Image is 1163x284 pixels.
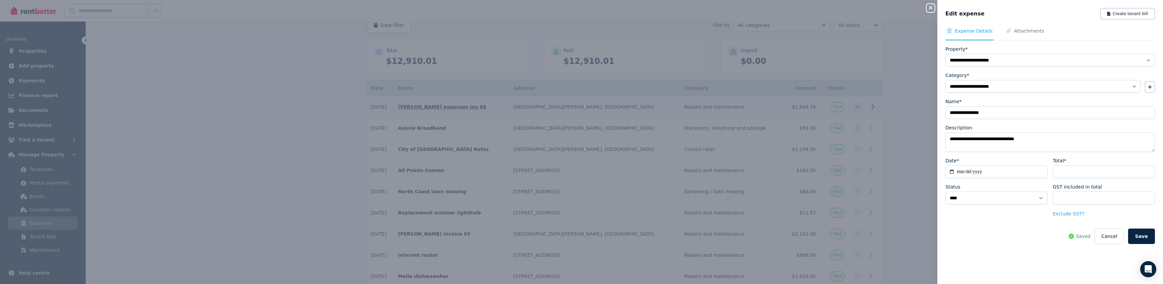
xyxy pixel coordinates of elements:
[1053,210,1085,217] button: Exclude GST?
[1014,28,1044,34] span: Attachments
[945,184,960,190] label: Status
[945,157,959,164] label: Date*
[1100,8,1155,19] button: Create tenant bill
[1053,157,1066,164] label: Total*
[945,98,961,105] label: Name*
[955,28,992,34] span: Expense Details
[945,124,972,131] label: Description
[945,10,984,18] span: Edit expense
[945,28,1155,40] nav: Tabs
[945,72,969,79] label: Category*
[1140,261,1156,277] div: Open Intercom Messenger
[1076,233,1090,240] span: Saved
[1053,184,1102,190] label: GST included in total
[1128,229,1155,244] button: Save
[1094,229,1124,244] button: Cancel
[945,46,968,52] label: Property*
